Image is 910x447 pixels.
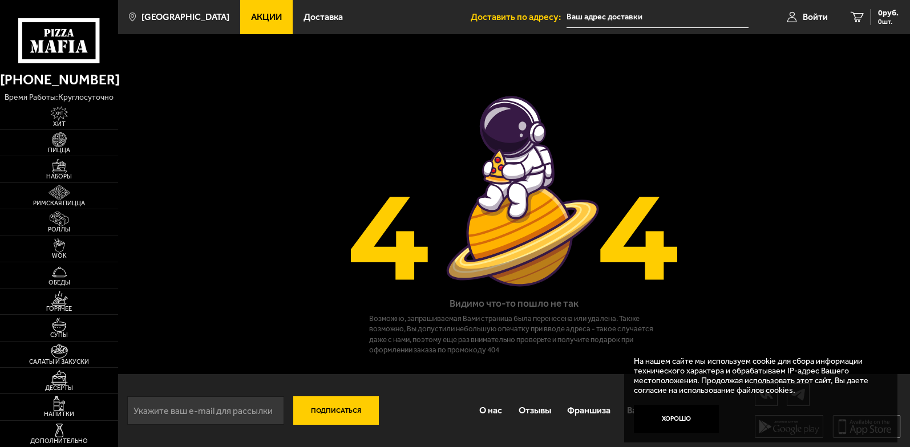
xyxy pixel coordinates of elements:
span: Акции [251,13,282,22]
button: Подписаться [293,396,379,425]
h1: Видимо что-то пошло не так [450,296,579,310]
span: [GEOGRAPHIC_DATA] [141,13,229,22]
input: Ваш адрес доставки [567,7,749,28]
span: 0 руб. [878,9,899,17]
p: На нашем сайте мы используем cookie для сбора информации технического характера и обрабатываем IP... [634,356,881,396]
a: О нас [471,395,511,426]
span: Войти [803,13,828,22]
a: Вакансии [619,395,674,426]
span: Доставка [304,13,343,22]
span: Доставить по адресу: [471,13,567,22]
input: Укажите ваш e-mail для рассылки [127,396,284,425]
img: Страница не найдена [348,90,680,293]
button: Хорошо [634,405,719,433]
a: Отзывы [510,395,559,426]
p: Возможно, запрашиваемая Вами страница была перенесена или удалена. Также возможно, Вы допустили н... [369,314,659,356]
a: Франшиза [559,395,619,426]
span: 0 шт. [878,18,899,25]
